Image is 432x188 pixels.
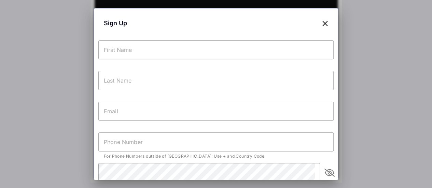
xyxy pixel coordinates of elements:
input: First Name [98,40,334,59]
span: Sign Up [104,18,127,28]
span: For Phone Numbers outside of [GEOGRAPHIC_DATA]: Use + and Country Code [104,154,264,159]
input: Last Name [98,71,334,90]
i: appended action [325,169,334,177]
input: Phone Number [98,132,334,151]
input: Email [98,102,334,121]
